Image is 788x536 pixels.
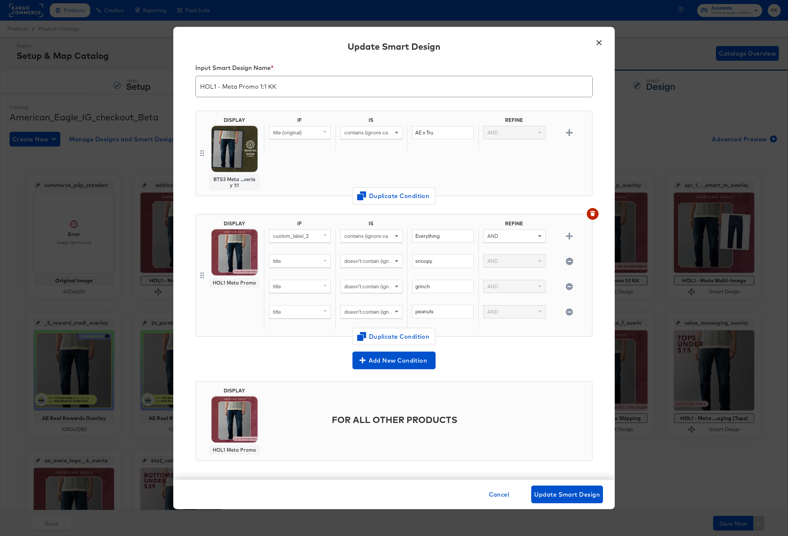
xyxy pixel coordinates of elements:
span: custom_label_2 [273,233,309,239]
img: UGtXSjRvjb1ZfrePu4J0wA.jpg [212,396,258,442]
span: title [273,258,281,264]
button: Update Smart Design [531,486,603,503]
span: title (original) [273,129,302,136]
div: IF [264,221,335,229]
span: Duplicate Condition [358,191,430,201]
button: Add New Condition [352,352,436,369]
div: FOR ALL OTHER PRODUCTS [264,402,589,437]
span: doesn't contain (ignore case) [344,308,410,315]
div: HOL1 Meta Promo [213,447,256,453]
span: AND [487,129,498,136]
span: contains (ignore case) [344,129,395,136]
img: _CMHCEGmJawQXdiqcOdFaw.jpg [212,126,258,172]
span: Cancel [489,489,510,500]
div: HOL1 Meta Promo [213,280,256,286]
span: AND [487,283,498,290]
input: Enter value [412,229,474,243]
div: DISPLAY [224,117,245,123]
span: Add New Condition [355,355,433,366]
span: Update Smart Design [534,489,600,500]
input: Enter value [412,305,474,318]
button: × [592,34,606,47]
div: DISPLAY [224,221,245,226]
div: IF [264,117,335,126]
span: AND [487,308,498,315]
span: title [273,283,281,290]
div: Update Smart Design [348,40,440,53]
input: Enter value [412,280,474,293]
button: Duplicate Condition [352,187,436,205]
div: IS [335,221,407,229]
input: Enter value [412,254,474,268]
div: IS [335,117,407,126]
div: REFINE [478,117,550,126]
div: BTS3 Meta ...verlay 1:1 [213,176,256,188]
div: REFINE [478,221,550,229]
span: contains (ignore case) [344,233,395,239]
div: DISPLAY [224,388,245,394]
input: My smart design [196,73,592,94]
button: Cancel [486,486,512,503]
input: Enter value [412,126,474,140]
img: UGtXSjRvjb1ZfrePu4J0wA.jpg [212,229,258,275]
span: doesn't contain (ignore case) [344,283,410,290]
span: AND [487,258,498,264]
div: Input Smart Design Name [195,64,593,74]
span: AND [487,233,498,239]
span: doesn't contain (ignore case) [344,258,410,264]
span: title [273,308,281,315]
span: Duplicate Condition [358,331,430,342]
button: Duplicate Condition [352,328,436,345]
